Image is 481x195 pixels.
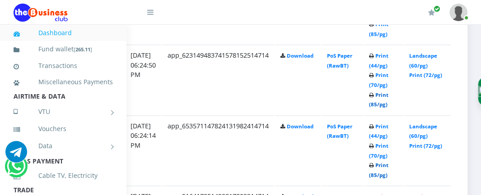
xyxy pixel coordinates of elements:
img: Logo [14,4,68,22]
a: Miscellaneous Payments [14,72,113,92]
b: 265.11 [75,46,90,53]
a: Print (44/pg) [369,52,388,69]
a: Landscape (60/pg) [409,123,437,140]
small: [ ] [74,46,92,53]
a: Print (44/pg) [369,123,388,140]
a: PoS Paper (RawBT) [327,52,352,69]
a: Print (85/pg) [369,91,388,108]
td: app_653571147824131982414714 [162,115,274,185]
a: Print (72/pg) [409,142,442,149]
a: Chat for support [7,162,25,177]
a: Chat for support [5,148,27,163]
i: Renew/Upgrade Subscription [428,9,435,16]
td: [DATE] 06:24:50 PM [125,45,161,114]
a: Vouchers [14,118,113,139]
a: Transactions [14,55,113,76]
a: Fund wallet[265.11] [14,39,113,60]
a: Print (85/pg) [369,21,388,37]
a: Print (70/pg) [369,72,388,88]
a: Cable TV, Electricity [14,165,113,186]
a: Download [287,123,313,130]
a: Dashboard [14,23,113,43]
a: Download [287,52,313,59]
a: VTU [14,100,113,123]
a: Data [14,135,113,157]
img: User [449,4,467,21]
td: [DATE] 06:24:14 PM [125,115,161,185]
span: Renew/Upgrade Subscription [434,5,440,12]
a: Print (70/pg) [369,142,388,159]
td: app_623149483741578152514714 [162,45,274,114]
a: PoS Paper (RawBT) [327,123,352,140]
a: Print (85/pg) [369,162,388,178]
a: Landscape (60/pg) [409,52,437,69]
a: Print (72/pg) [409,72,442,78]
